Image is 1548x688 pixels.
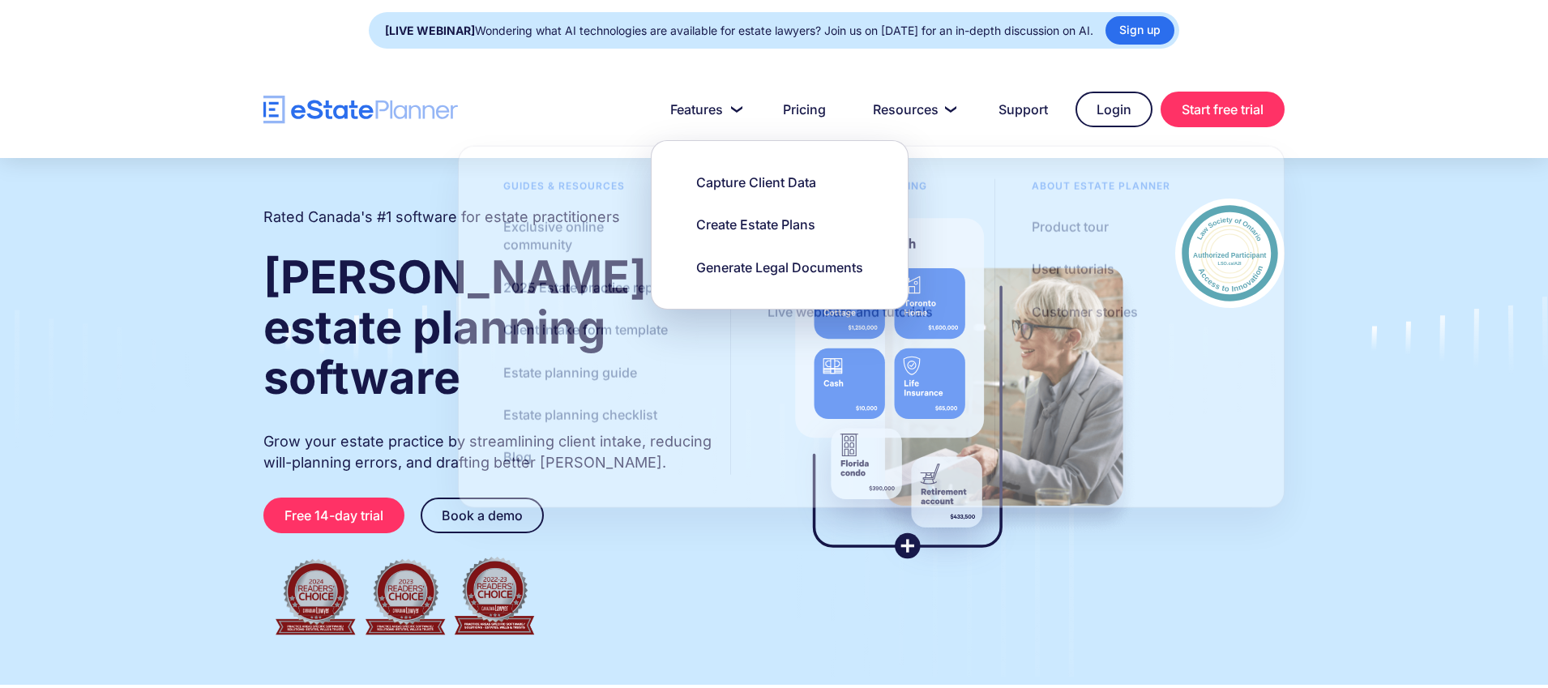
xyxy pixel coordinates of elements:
[853,93,971,126] a: Resources
[1012,210,1130,244] a: Product tour
[676,165,836,199] a: Capture Client Data
[1075,92,1152,127] a: Login
[263,96,458,124] a: home
[503,278,670,296] div: 2025 Estate practice report
[1012,252,1135,286] a: User tutorials
[1033,260,1115,278] div: User tutorials
[676,250,883,284] a: Generate Legal Documents
[503,363,637,381] div: Estate planning guide
[676,207,836,241] a: Create Estate Plans
[483,440,552,474] a: Blog
[483,179,645,202] div: Guides & resources
[696,259,863,276] div: Generate Legal Documents
[483,313,688,347] a: Client intake form template
[748,294,954,328] a: Live webinars and tutorials
[263,431,743,473] p: Grow your estate practice by streamlining client intake, reducing will-planning errors, and draft...
[263,250,741,405] strong: [PERSON_NAME] and estate planning software
[696,216,815,233] div: Create Estate Plans
[263,207,620,228] h2: Rated Canada's #1 software for estate practitioners
[768,302,934,320] div: Live webinars and tutorials
[503,406,657,424] div: Estate planning checklist
[483,398,678,432] a: Estate planning checklist
[421,498,544,533] a: Book a demo
[1012,294,1159,328] a: Customer stories
[1033,218,1110,236] div: Product tour
[763,93,845,126] a: Pricing
[503,218,665,254] div: Exclusive online community
[1012,179,1191,202] div: About estate planner
[1105,16,1174,45] a: Sign up
[483,210,714,263] a: Exclusive online community
[483,355,657,389] a: Estate planning guide
[483,270,691,304] a: 2025 Estate practice report
[385,24,475,37] strong: [LIVE WEBINAR]
[503,321,668,339] div: Client intake form template
[696,173,816,191] div: Capture Client Data
[651,93,755,126] a: Features
[503,448,532,466] div: Blog
[1161,92,1285,127] a: Start free trial
[1033,302,1139,320] div: Customer stories
[263,498,404,533] a: Free 14-day trial
[385,19,1093,42] div: Wondering what AI technologies are available for estate lawyers? Join us on [DATE] for an in-dept...
[979,93,1067,126] a: Support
